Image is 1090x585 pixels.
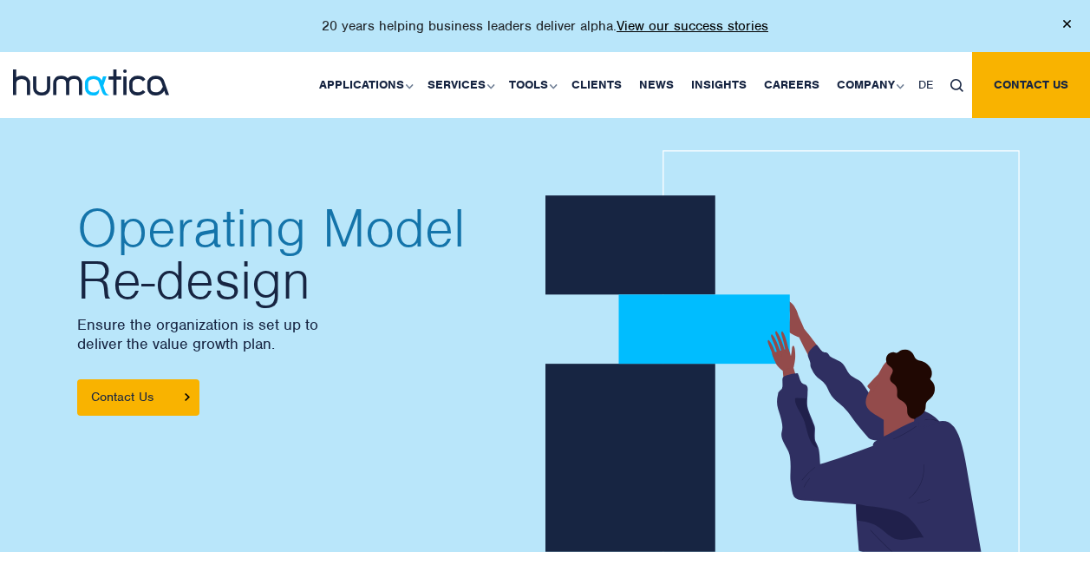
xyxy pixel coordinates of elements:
[419,52,500,118] a: Services
[13,69,169,95] img: logo
[972,52,1090,118] a: Contact us
[310,52,419,118] a: Applications
[755,52,828,118] a: Careers
[77,202,528,254] span: Operating Model
[682,52,755,118] a: Insights
[77,202,528,306] h2: Re-design
[630,52,682,118] a: News
[77,379,199,416] a: Contact Us
[500,52,563,118] a: Tools
[545,150,1034,567] img: about_banner1
[77,315,528,353] p: Ensure the organization is set up to deliver the value growth plan.
[918,77,933,92] span: DE
[322,17,768,35] p: 20 years helping business leaders deliver alpha.
[828,52,910,118] a: Company
[563,52,630,118] a: Clients
[185,393,190,401] img: arrowicon
[617,17,768,35] a: View our success stories
[910,52,942,118] a: DE
[950,79,963,92] img: search_icon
